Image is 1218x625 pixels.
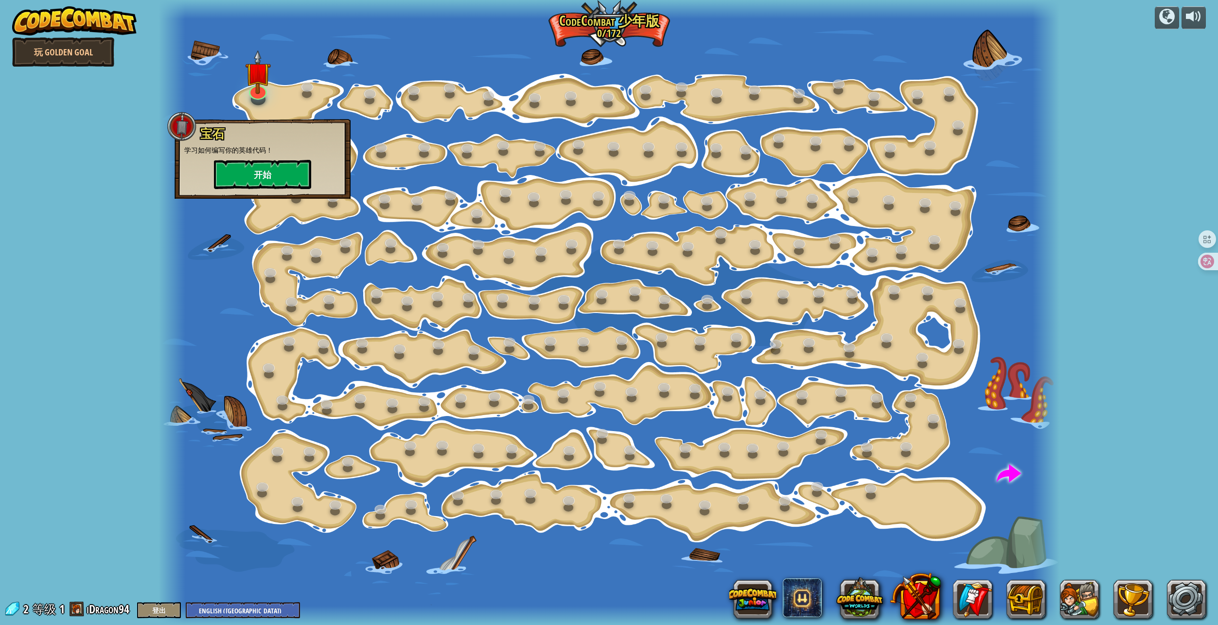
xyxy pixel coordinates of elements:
button: 音量调节 [1182,6,1206,29]
img: level-banner-unstarted.png [245,50,271,94]
span: 宝石 [200,125,225,142]
img: CodeCombat - Learn how to code by playing a game [12,6,137,35]
p: 学习如何编写你的英雄代码！ [184,145,341,155]
a: 玩 Golden Goal [12,37,114,67]
button: 开始 [214,160,311,189]
span: 2 [23,601,32,617]
button: 战役 [1155,6,1179,29]
span: 1 [59,601,65,617]
a: iDragon94 [87,601,132,617]
button: 登出 [137,602,181,618]
span: 等级 [33,601,56,617]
